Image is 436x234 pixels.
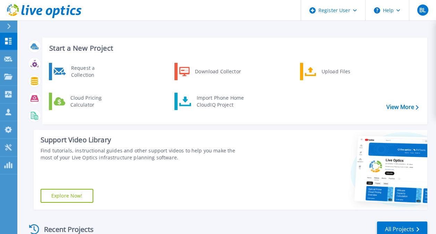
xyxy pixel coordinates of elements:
h3: Start a New Project [49,44,418,52]
div: Find tutorials, instructional guides and other support videos to help you make the most of your L... [41,147,245,161]
a: Request a Collection [49,63,120,80]
div: Download Collector [191,65,244,78]
div: Upload Files [318,65,369,78]
span: BL [419,7,426,13]
div: Import Phone Home CloudIQ Project [193,94,247,108]
div: Support Video Library [41,135,245,144]
a: Download Collector [174,63,246,80]
a: Upload Files [300,63,371,80]
a: Explore Now! [41,189,93,203]
div: Request a Collection [68,65,118,78]
a: Cloud Pricing Calculator [49,93,120,110]
div: Cloud Pricing Calculator [67,94,118,108]
a: View More [386,104,419,110]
